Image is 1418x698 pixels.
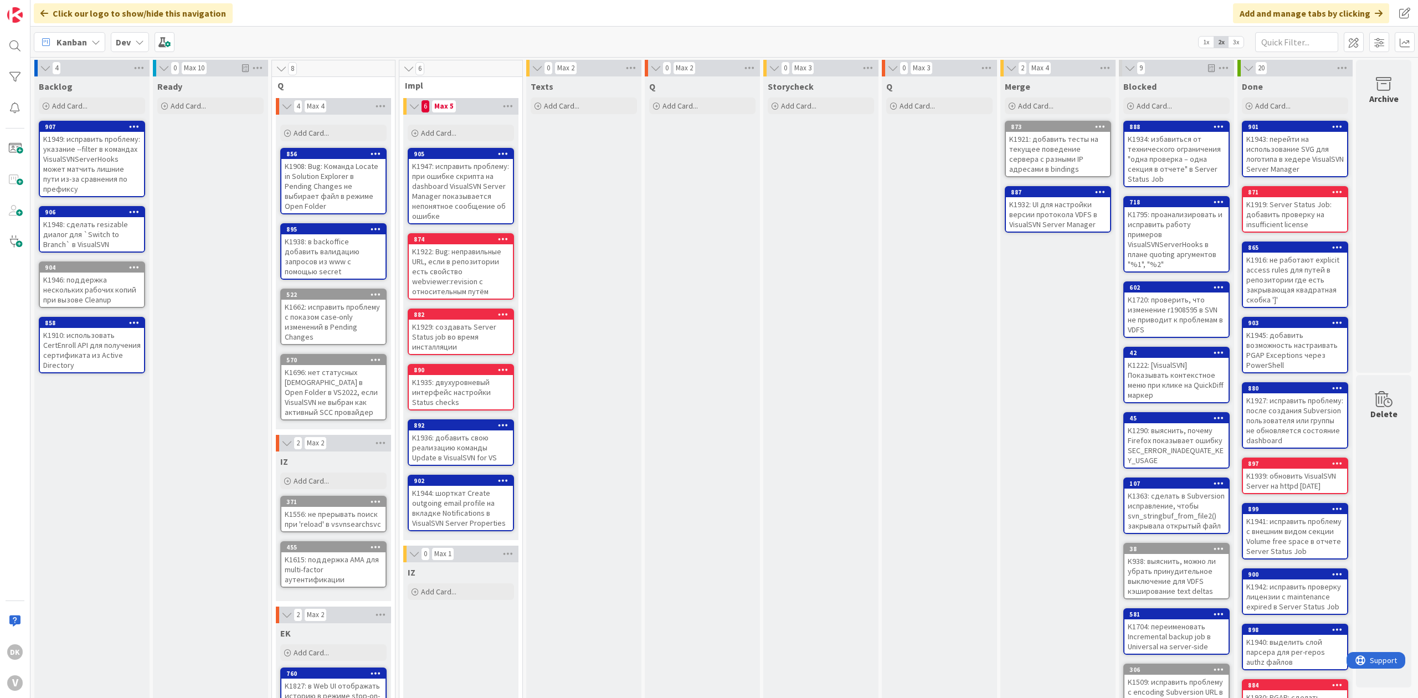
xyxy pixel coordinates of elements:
[281,355,386,365] div: 570
[1242,382,1348,449] a: 880K1927: исправить проблему: после создания Subversion пользователя или группы не обновляется со...
[184,65,204,71] div: Max 10
[1243,625,1347,669] div: 898K1940: выделить слой парсера для per-repos authz файлов
[531,81,553,92] span: Texts
[1255,32,1338,52] input: Quick Filter...
[1243,328,1347,372] div: K1945: добавить возможность настраивать PGAP Exceptions через PowerShell
[1243,469,1347,493] div: K1939: обновить VisualSVN Server на httpd [DATE]
[1129,610,1229,618] div: 581
[405,80,508,91] span: Impl
[40,318,144,372] div: 858K1910: использовать CertEnroll API для получения сертификата из Active Directory
[39,261,145,308] a: 904K1946: поддержка нескольких рабочих копий при вызове Cleanup
[409,420,513,465] div: 892K1936: добавить свою реализацию команды Update в VisualSVN for VS
[1242,568,1348,615] a: 900K1942: исправить проверку лицензии с maintenance expired в Server Status Job
[1124,207,1229,271] div: K1795: проанализировать и исправить работу примеров VisualSVNServerHooks в плане quoting аргумент...
[1124,413,1229,468] div: 45K1290: выяснить, почему Firefox показывает ошибку SEC_ERROR_INADEQUATE_KEY_USAGE
[409,375,513,409] div: K1935: двухуровневый интерфейс настройки Status checks
[1242,121,1348,177] a: 901K1943: перейти на использование SVG для логотипа в хедере VisualSVN Server Manager
[434,551,451,557] div: Max 1
[1243,318,1347,372] div: 903K1945: добавить возможность настраивать PGAP Exceptions через PowerShell
[1011,188,1110,196] div: 887
[7,644,23,660] div: DK
[1124,122,1229,132] div: 888
[1124,122,1229,186] div: 888K1934: избавиться от технического ограничения "одна проверка – одна секция в отчете" в Server ...
[1006,187,1110,232] div: 887K1932: UI для настройки версии протокола VDFS в VisualSVN Server Manager
[40,207,144,252] div: 906K1948: сделать resizable диалог для `Switch to Branch` в VisualSVN
[281,149,386,159] div: 856
[171,61,179,75] span: 0
[1006,132,1110,176] div: K1921: добавить тесты на текущее поведение сервера с разными IP адресами в bindings
[294,476,329,486] span: Add Card...
[408,567,415,578] span: IZ
[1248,681,1347,689] div: 884
[408,148,514,224] a: 905K1947: исправить проблему: при ошибке скрипта на dashboard VisualSVN Server Manager показывает...
[434,104,454,109] div: Max 5
[1124,479,1229,489] div: 107
[408,364,514,410] a: 890K1935: двухуровневый интерфейс настройки Status checks
[913,65,930,71] div: Max 3
[409,420,513,430] div: 892
[280,148,387,214] a: 856K1908: Bug: Команда Locate in Solution Explorer в Pending Changes не выбирает файл в режиме Op...
[1005,121,1111,177] a: 873K1921: добавить тесты на текущее поведение сервера с разными IP адресами в bindings
[1248,384,1347,392] div: 880
[1123,543,1230,599] a: 38K938: выяснить, можно ли убрать принудительное выключение для VDFS кэширование text deltas
[1242,186,1348,233] a: 871K1919: Server Status Job: добавить проверку на insufficient license
[414,422,513,429] div: 892
[409,149,513,159] div: 905
[886,81,892,92] span: Q
[1243,393,1347,448] div: K1927: исправить проблему: после создания Subversion пользователя или группы не обновляется состо...
[280,628,291,639] span: EK
[40,318,144,328] div: 858
[1243,504,1347,558] div: 899K1941: исправить проблему с внешним видом секции Volume free space в отчете Server Status Job
[281,542,386,552] div: 455
[409,310,513,354] div: 882K1929: создавать Server Status job во время инсталляции
[781,101,816,111] span: Add Card...
[1248,505,1347,513] div: 899
[662,61,671,75] span: 0
[40,132,144,196] div: K1949: исправить проблему: указание --filter в командах VisualSVNServerHooks может матчить лишние...
[281,300,386,344] div: K1662: исправить проблему с показом case-only изменений в Pending Changes
[288,62,297,75] span: 8
[1124,358,1229,402] div: K1222: [VisualSVN] Показывать контекстное меню при клике на QuickDiff маркер
[278,80,381,91] span: Q
[421,100,430,113] span: 6
[281,355,386,419] div: 570K1696: нет статусных [DEMOGRAPHIC_DATA] в Open Folder в VS2022, если VisualSVN не выбран как а...
[307,104,324,109] div: Max 4
[1123,81,1157,92] span: Blocked
[1018,101,1054,111] span: Add Card...
[1124,197,1229,271] div: 718K1795: проанализировать и исправить работу примеров VisualSVNServerHooks в плане quoting аргум...
[280,289,387,345] a: 522K1662: исправить проблему с показом case-only изменений в Pending Changes
[1006,122,1110,176] div: 873K1921: добавить тесты на текущее поведение сервера с разными IP адресами в bindings
[1242,81,1263,92] span: Done
[1242,317,1348,373] a: 903K1945: добавить возможность настраивать PGAP Exceptions через PowerShell
[1248,571,1347,578] div: 900
[1129,349,1229,357] div: 42
[1243,243,1347,307] div: 865K1916: не работают explicit access rules для путей в репозитории где есть закрывающая квадратн...
[1124,554,1229,598] div: K938: выяснить, можно ли убрать принудительное выключение для VDFS кэширование text deltas
[1018,61,1027,75] span: 2
[281,290,386,344] div: 522K1662: исправить проблему с показом case-only изменений в Pending Changes
[1243,579,1347,614] div: K1942: исправить проверку лицензии с maintenance expired в Server Status Job
[1005,81,1030,92] span: Merge
[286,291,386,299] div: 522
[1243,318,1347,328] div: 903
[1124,197,1229,207] div: 718
[1006,187,1110,197] div: 887
[40,328,144,372] div: K1910: использовать CertEnroll API для получения сертификата из Active Directory
[544,101,579,111] span: Add Card...
[1248,244,1347,252] div: 865
[1129,480,1229,487] div: 107
[1031,65,1049,71] div: Max 4
[40,217,144,252] div: K1948: сделать resizable диалог для `Switch to Branch` в VisualSVN
[1124,413,1229,423] div: 45
[1123,121,1230,187] a: 888K1934: избавиться от технического ограничения "одна проверка – одна секция в отчете" в Server ...
[281,224,386,279] div: 895K1938: в backoffice добавить валидацию запросов из www с помощью secret
[414,150,513,158] div: 905
[421,128,456,138] span: Add Card...
[676,65,693,71] div: Max 2
[7,675,23,691] div: V
[414,235,513,243] div: 874
[294,608,302,622] span: 2
[1233,3,1389,23] div: Add and manage tabs by clicking
[294,648,329,658] span: Add Card...
[40,273,144,307] div: K1946: поддержка нескольких рабочих копий при вызове Cleanup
